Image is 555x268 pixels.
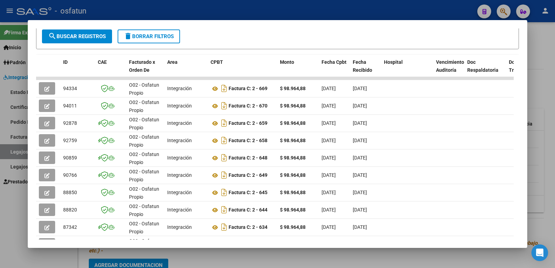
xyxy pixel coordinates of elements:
[531,244,548,261] div: Open Intercom Messenger
[129,204,159,217] span: O02 - Osfatun Propio
[322,120,336,126] span: [DATE]
[229,155,267,161] strong: Factura C: 2 - 648
[229,207,267,213] strong: Factura C: 2 - 644
[48,33,106,40] span: Buscar Registros
[229,225,267,230] strong: Factura C: 2 - 634
[129,59,155,73] span: Facturado x Orden De
[164,55,208,85] datatable-header-cell: Area
[229,121,267,126] strong: Factura C: 2 - 659
[167,224,192,230] span: Integración
[280,120,306,126] strong: $ 98.964,88
[353,59,372,73] span: Fecha Recibido
[63,155,77,161] span: 90859
[353,103,367,109] span: [DATE]
[229,138,267,144] strong: Factura C: 2 - 658
[229,173,267,178] strong: Factura C: 2 - 649
[167,59,178,65] span: Area
[384,59,403,65] span: Hospital
[60,55,95,85] datatable-header-cell: ID
[220,170,229,181] i: Descargar documento
[167,190,192,195] span: Integración
[280,207,306,213] strong: $ 98.964,88
[220,187,229,198] i: Descargar documento
[353,138,367,143] span: [DATE]
[220,152,229,163] i: Descargar documento
[322,59,347,65] span: Fecha Cpbt
[322,207,336,213] span: [DATE]
[220,222,229,233] i: Descargar documento
[63,59,68,65] span: ID
[319,55,350,85] datatable-header-cell: Fecha Cpbt
[211,59,223,65] span: CPBT
[280,59,294,65] span: Monto
[220,135,229,146] i: Descargar documento
[229,86,267,92] strong: Factura C: 2 - 669
[506,55,548,85] datatable-header-cell: Doc Trazabilidad
[464,55,506,85] datatable-header-cell: Doc Respaldatoria
[280,190,306,195] strong: $ 98.964,88
[353,86,367,91] span: [DATE]
[353,207,367,213] span: [DATE]
[280,138,306,143] strong: $ 98.964,88
[280,155,306,161] strong: $ 98.964,88
[277,55,319,85] datatable-header-cell: Monto
[118,29,180,43] button: Borrar Filtros
[63,138,77,143] span: 92759
[322,224,336,230] span: [DATE]
[280,103,306,109] strong: $ 98.964,88
[129,100,159,113] span: O02 - Osfatun Propio
[509,59,537,73] span: Doc Trazabilidad
[322,103,336,109] span: [DATE]
[280,172,306,178] strong: $ 98.964,88
[124,32,132,40] mat-icon: delete
[167,155,192,161] span: Integración
[129,82,159,96] span: O02 - Osfatun Propio
[42,29,112,43] button: Buscar Registros
[129,152,159,165] span: O02 - Osfatun Propio
[350,55,381,85] datatable-header-cell: Fecha Recibido
[98,59,107,65] span: CAE
[167,103,192,109] span: Integración
[353,172,367,178] span: [DATE]
[280,224,306,230] strong: $ 98.964,88
[220,239,229,250] i: Descargar documento
[129,186,159,200] span: O02 - Osfatun Propio
[229,103,267,109] strong: Factura C: 2 - 670
[129,134,159,148] span: O02 - Osfatun Propio
[63,207,77,213] span: 88820
[129,238,159,252] span: O02 - Osfatun Propio
[95,55,126,85] datatable-header-cell: CAE
[129,117,159,130] span: O02 - Osfatun Propio
[322,86,336,91] span: [DATE]
[63,86,77,91] span: 94334
[167,138,192,143] span: Integración
[322,138,336,143] span: [DATE]
[436,59,464,73] span: Vencimiento Auditoría
[63,190,77,195] span: 88850
[433,55,464,85] datatable-header-cell: Vencimiento Auditoría
[63,103,77,109] span: 94011
[381,55,433,85] datatable-header-cell: Hospital
[353,224,367,230] span: [DATE]
[353,190,367,195] span: [DATE]
[129,221,159,234] span: O02 - Osfatun Propio
[280,86,306,91] strong: $ 98.964,88
[467,59,498,73] span: Doc Respaldatoria
[322,155,336,161] span: [DATE]
[353,120,367,126] span: [DATE]
[63,172,77,178] span: 90766
[129,169,159,182] span: O02 - Osfatun Propio
[167,207,192,213] span: Integración
[48,32,57,40] mat-icon: search
[220,100,229,111] i: Descargar documento
[63,120,77,126] span: 92878
[126,55,164,85] datatable-header-cell: Facturado x Orden De
[124,33,174,40] span: Borrar Filtros
[220,204,229,215] i: Descargar documento
[220,118,229,129] i: Descargar documento
[353,155,367,161] span: [DATE]
[167,120,192,126] span: Integración
[208,55,277,85] datatable-header-cell: CPBT
[220,83,229,94] i: Descargar documento
[167,86,192,91] span: Integración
